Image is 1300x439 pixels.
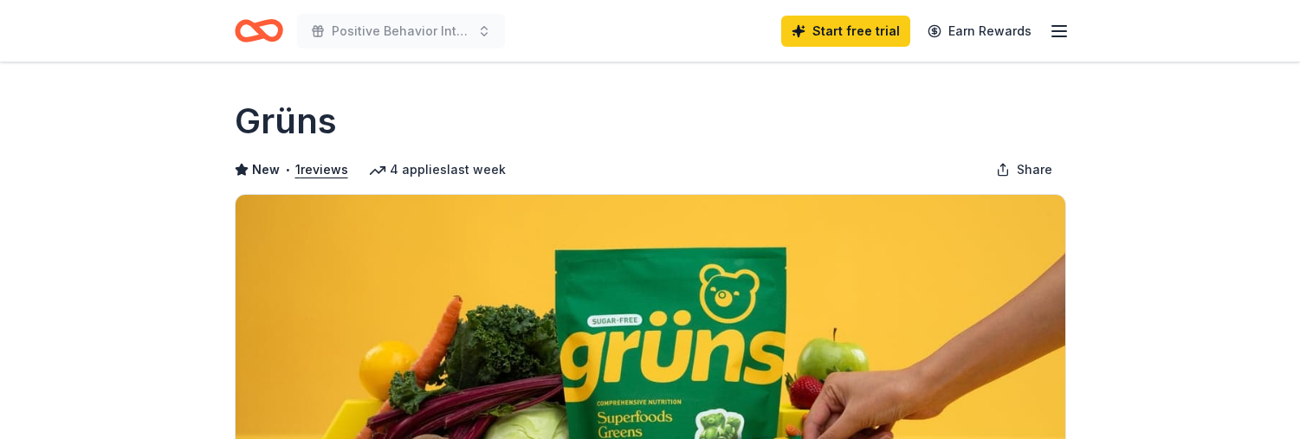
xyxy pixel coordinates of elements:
a: Start free trial [781,16,910,47]
span: New [252,159,280,180]
button: 1reviews [295,159,348,180]
h1: Grüns [235,97,337,145]
button: Share [982,152,1066,187]
a: Home [235,10,283,51]
span: Share [1017,159,1052,180]
span: Positive Behavior Intervention and Support (PBIS) Prizes/Awards [332,21,470,42]
span: • [284,163,290,177]
a: Earn Rewards [917,16,1042,47]
div: 4 applies last week [369,159,506,180]
button: Positive Behavior Intervention and Support (PBIS) Prizes/Awards [297,14,505,48]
